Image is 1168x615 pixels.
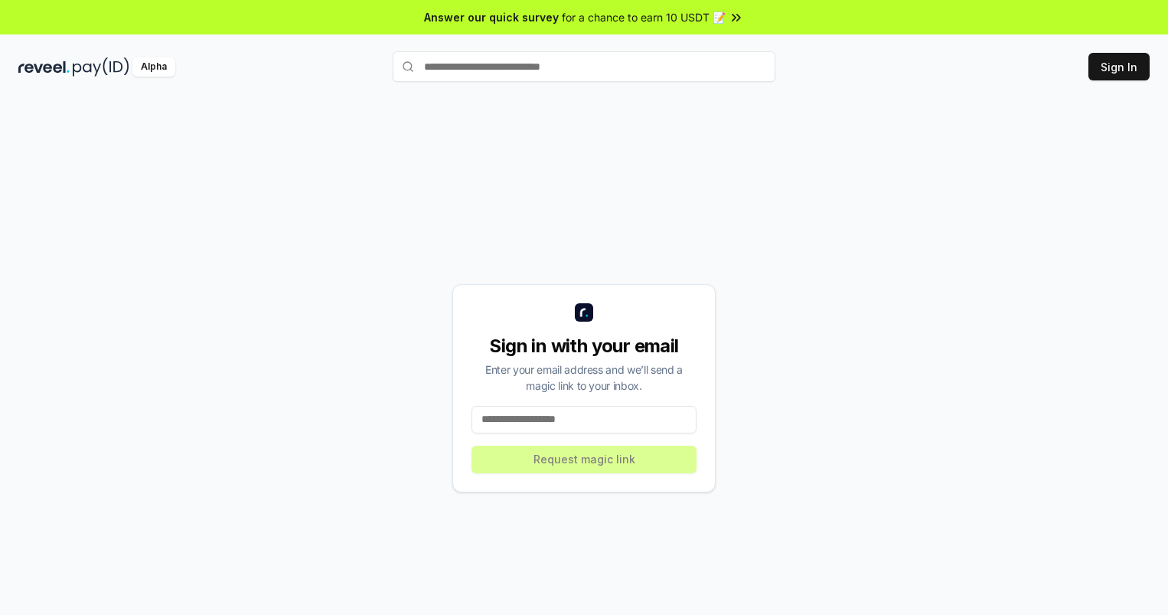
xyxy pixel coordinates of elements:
div: Enter your email address and we’ll send a magic link to your inbox. [471,361,697,394]
span: for a chance to earn 10 USDT 📝 [562,9,726,25]
img: logo_small [575,303,593,322]
img: reveel_dark [18,57,70,77]
img: pay_id [73,57,129,77]
div: Sign in with your email [471,334,697,358]
div: Alpha [132,57,175,77]
button: Sign In [1088,53,1150,80]
span: Answer our quick survey [424,9,559,25]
